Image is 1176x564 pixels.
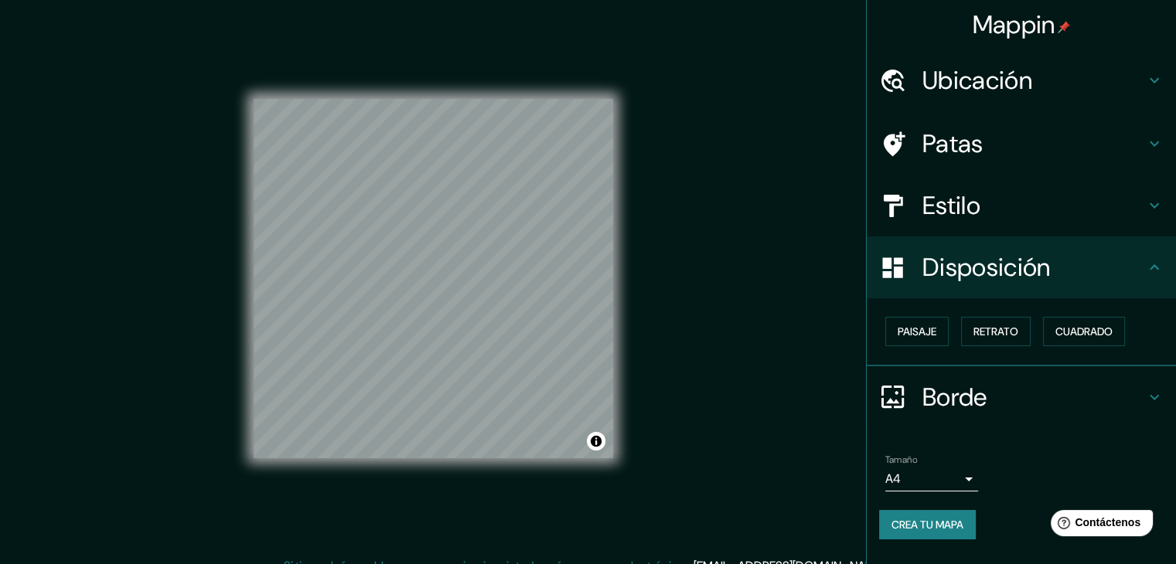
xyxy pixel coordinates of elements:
[885,467,978,491] div: A4
[891,518,963,532] font: Crea tu mapa
[587,432,605,450] button: Activar o desactivar atribución
[867,366,1176,428] div: Borde
[879,510,976,539] button: Crea tu mapa
[922,64,1032,97] font: Ubicación
[885,317,949,346] button: Paisaje
[922,381,987,413] font: Borde
[254,99,613,458] canvas: Mapa
[1058,21,1070,33] img: pin-icon.png
[1038,504,1159,547] iframe: Lanzador de widgets de ayuda
[867,175,1176,236] div: Estilo
[973,8,1055,41] font: Mappin
[1055,324,1113,338] font: Cuadrado
[867,236,1176,298] div: Disposición
[885,454,917,466] font: Tamaño
[867,49,1176,111] div: Ubicación
[922,189,980,222] font: Estilo
[922,251,1050,284] font: Disposición
[867,113,1176,175] div: Patas
[885,471,901,487] font: A4
[1043,317,1125,346] button: Cuadrado
[898,324,936,338] font: Paisaje
[973,324,1018,338] font: Retrato
[961,317,1031,346] button: Retrato
[922,127,983,160] font: Patas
